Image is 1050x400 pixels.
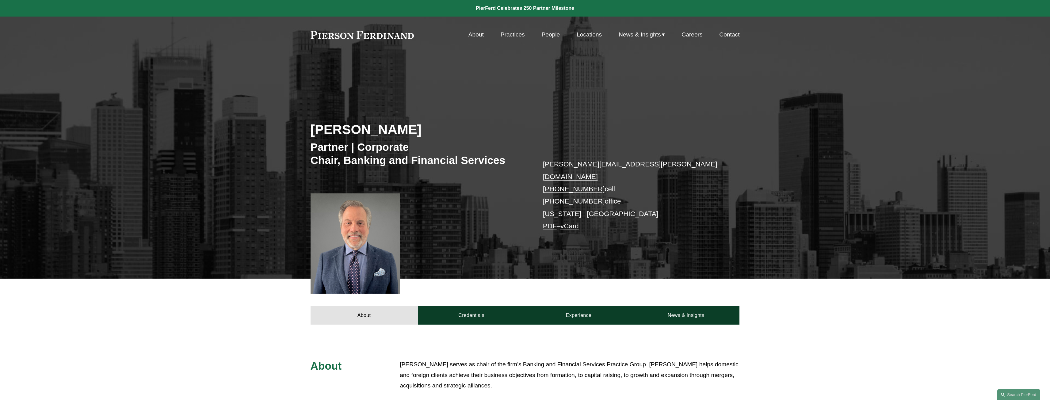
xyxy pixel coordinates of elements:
h3: Partner | Corporate Chair, Banking and Financial Services [311,140,525,167]
a: Search this site [997,389,1040,400]
a: Experience [525,306,632,325]
a: PDF [543,222,557,230]
a: Locations [577,29,602,40]
a: People [541,29,560,40]
a: News & Insights [632,306,739,325]
span: About [311,360,342,372]
span: News & Insights [619,29,661,40]
a: vCard [560,222,579,230]
a: About [311,306,418,325]
a: [PHONE_NUMBER] [543,197,605,205]
a: folder dropdown [619,29,665,40]
a: Contact [719,29,739,40]
a: [PHONE_NUMBER] [543,185,605,193]
p: [PERSON_NAME] serves as chair of the firm’s Banking and Financial Services Practice Group. [PERSO... [400,359,739,391]
a: Credentials [418,306,525,325]
a: Careers [682,29,702,40]
h2: [PERSON_NAME] [311,121,525,137]
a: About [468,29,484,40]
a: [PERSON_NAME][EMAIL_ADDRESS][PERSON_NAME][DOMAIN_NAME] [543,160,717,180]
a: Practices [501,29,525,40]
p: cell office [US_STATE] | [GEOGRAPHIC_DATA] – [543,158,722,232]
